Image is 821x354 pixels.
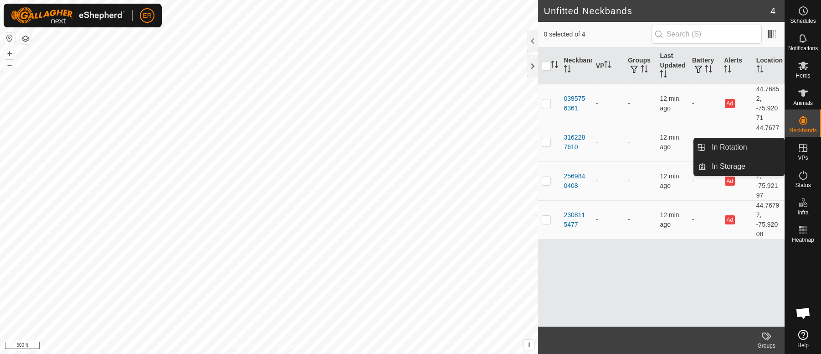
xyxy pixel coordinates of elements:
[785,326,821,352] a: Help
[756,67,764,74] p-sorticon: Activate to sort
[688,123,720,161] td: -
[560,47,592,84] th: Neckband
[797,210,808,215] span: Infra
[660,172,681,189] span: Sep 28, 2025, 1:06 PM
[278,342,305,350] a: Contact Us
[660,72,667,79] p-sorticon: Activate to sort
[564,67,571,74] p-sorticon: Activate to sort
[688,47,720,84] th: Battery
[564,210,588,229] div: 2308115477
[624,47,656,84] th: Groups
[564,94,588,113] div: 0395756361
[624,84,656,123] td: -
[720,47,752,84] th: Alerts
[624,123,656,161] td: -
[706,138,784,156] a: In Rotation
[694,157,784,176] li: In Storage
[11,7,125,24] img: Gallagher Logo
[753,161,785,200] td: 44.76917, -75.92197
[4,60,15,71] button: –
[564,172,588,191] div: 2569840408
[596,177,598,184] app-display-virtual-paddock-transition: -
[688,84,720,123] td: -
[705,67,712,74] p-sorticon: Activate to sort
[748,342,785,350] div: Groups
[753,84,785,123] td: 44.76852, -75.92071
[4,48,15,59] button: +
[788,46,818,51] span: Notifications
[790,299,817,327] div: Open chat
[652,25,762,44] input: Search (S)
[592,47,624,84] th: VP
[641,67,648,74] p-sorticon: Activate to sort
[596,138,598,146] app-display-virtual-paddock-transition: -
[660,134,681,151] span: Sep 28, 2025, 1:06 PM
[688,161,720,200] td: -
[694,138,784,156] li: In Rotation
[789,128,816,133] span: Neckbands
[770,4,775,18] span: 4
[551,62,558,69] p-sorticon: Activate to sort
[753,47,785,84] th: Location
[604,62,611,69] p-sorticon: Activate to sort
[798,155,808,161] span: VPs
[544,5,770,16] h2: Unfitted Neckbands
[712,142,747,153] span: In Rotation
[656,47,688,84] th: Last Updated
[795,182,811,188] span: Status
[660,95,681,112] span: Sep 28, 2025, 1:06 PM
[725,177,735,186] button: Ad
[688,200,720,239] td: -
[753,200,785,239] td: 44.76797, -75.92008
[524,340,534,350] button: i
[4,33,15,44] button: Reset Map
[660,211,681,228] span: Sep 28, 2025, 1:06 PM
[528,341,530,349] span: i
[792,237,814,243] span: Heatmap
[544,30,651,39] span: 0 selected of 4
[20,33,31,44] button: Map Layers
[753,123,785,161] td: 44.7677, -75.92015
[725,99,735,108] button: Ad
[143,11,151,21] span: ER
[233,342,267,350] a: Privacy Policy
[596,99,598,107] app-display-virtual-paddock-transition: -
[724,67,731,74] p-sorticon: Activate to sort
[624,161,656,200] td: -
[624,200,656,239] td: -
[725,215,735,224] button: Ad
[712,161,745,172] span: In Storage
[795,73,810,78] span: Herds
[790,18,816,24] span: Schedules
[797,343,809,348] span: Help
[793,100,813,106] span: Animals
[596,216,598,223] app-display-virtual-paddock-transition: -
[564,133,588,152] div: 3162287610
[706,157,784,176] a: In Storage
